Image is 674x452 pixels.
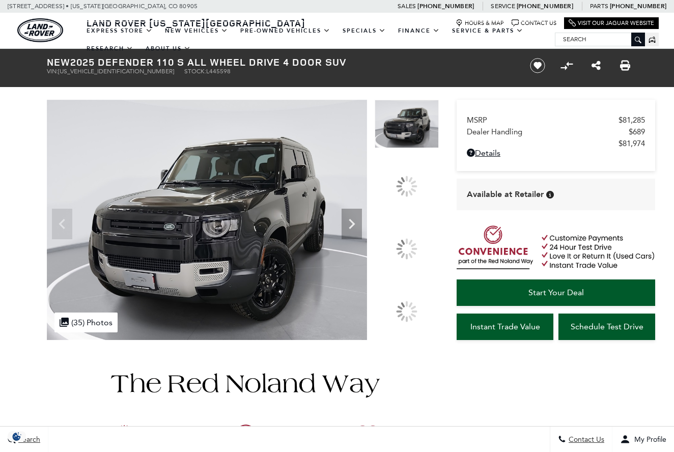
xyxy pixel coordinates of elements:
[517,2,573,10] a: [PHONE_NUMBER]
[47,68,58,75] span: VIN:
[467,139,645,148] a: $81,974
[546,191,554,199] div: Vehicle is in stock and ready for immediate delivery. Due to demand, availability is subject to c...
[58,68,174,75] span: [US_VEHICLE_IDENTIFICATION_NUMBER]
[491,3,515,10] span: Service
[87,17,305,29] span: Land Rover [US_STATE][GEOGRAPHIC_DATA]
[630,435,666,444] span: My Profile
[512,19,556,27] a: Contact Us
[526,58,549,74] button: Save vehicle
[467,127,645,136] a: Dealer Handling $689
[457,314,553,340] a: Instant Trade Value
[139,40,197,58] a: About Us
[619,139,645,148] span: $81,974
[457,279,655,306] a: Start Your Deal
[590,3,608,10] span: Parts
[342,209,362,239] div: Next
[470,322,540,331] span: Instant Trade Value
[5,431,29,442] img: Opt-Out Icon
[620,60,630,72] a: Print this New 2025 Defender 110 S All Wheel Drive 4 Door SUV
[392,22,446,40] a: Finance
[80,22,555,58] nav: Main Navigation
[571,322,643,331] span: Schedule Test Drive
[417,2,474,10] a: [PHONE_NUMBER]
[47,55,70,69] strong: New
[566,435,604,444] span: Contact Us
[612,427,674,452] button: Open user profile menu
[375,100,439,148] img: New 2025 Santorini Black LAND ROVER S image 1
[159,22,234,40] a: New Vehicles
[446,22,529,40] a: Service & Parts
[467,116,645,125] a: MSRP $81,285
[467,116,619,125] span: MSRP
[47,56,513,68] h1: 2025 Defender 110 S All Wheel Drive 4 Door SUV
[559,58,574,73] button: Compare vehicle
[47,100,367,340] img: New 2025 Santorini Black LAND ROVER S image 1
[610,2,666,10] a: [PHONE_NUMBER]
[80,17,312,29] a: Land Rover [US_STATE][GEOGRAPHIC_DATA]
[54,313,118,332] div: (35) Photos
[5,431,29,442] section: Click to Open Cookie Consent Modal
[619,116,645,125] span: $81,285
[206,68,231,75] span: L445598
[467,189,544,200] span: Available at Retailer
[592,60,601,72] a: Share this New 2025 Defender 110 S All Wheel Drive 4 Door SUV
[467,127,629,136] span: Dealer Handling
[555,33,644,45] input: Search
[80,22,159,40] a: EXPRESS STORE
[336,22,392,40] a: Specials
[569,19,654,27] a: Visit Our Jaguar Website
[528,288,584,297] span: Start Your Deal
[8,3,198,10] a: [STREET_ADDRESS] • [US_STATE][GEOGRAPHIC_DATA], CO 80905
[398,3,416,10] span: Sales
[467,148,645,158] a: Details
[629,127,645,136] span: $689
[234,22,336,40] a: Pre-Owned Vehicles
[184,68,206,75] span: Stock:
[558,314,655,340] a: Schedule Test Drive
[456,19,504,27] a: Hours & Map
[17,18,63,42] img: Land Rover
[17,18,63,42] a: land-rover
[80,40,139,58] a: Research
